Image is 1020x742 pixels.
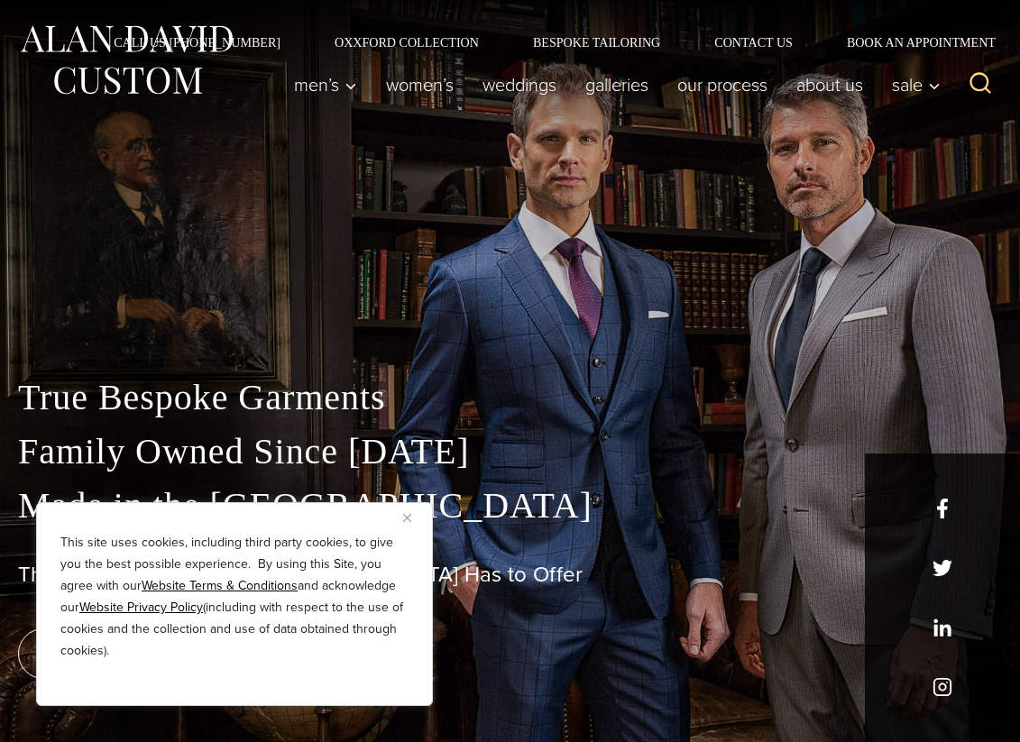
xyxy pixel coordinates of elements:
a: Contact Us [687,36,820,49]
a: Bespoke Tailoring [506,36,687,49]
a: Galleries [571,67,663,103]
a: book an appointment [18,628,271,679]
a: Women’s [372,67,468,103]
nav: Secondary Navigation [87,36,1002,49]
a: Oxxford Collection [308,36,506,49]
img: Close [403,514,411,522]
a: Our Process [663,67,782,103]
nav: Primary Navigation [280,67,950,103]
a: Book an Appointment [820,36,1002,49]
button: View Search Form [959,63,1002,106]
span: Men’s [294,76,357,94]
a: About Us [782,67,878,103]
span: Sale [892,76,941,94]
a: weddings [468,67,571,103]
a: Website Privacy Policy [79,598,203,617]
p: This site uses cookies, including third party cookies, to give you the best possible experience. ... [60,532,409,662]
img: Alan David Custom [18,20,234,100]
h1: The Best Custom Suits [GEOGRAPHIC_DATA] Has to Offer [18,562,1002,588]
a: Call Us [PHONE_NUMBER] [87,36,308,49]
a: Website Terms & Conditions [142,576,298,595]
button: Close [403,507,425,528]
p: True Bespoke Garments Family Owned Since [DATE] Made in the [GEOGRAPHIC_DATA] [18,371,1002,533]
